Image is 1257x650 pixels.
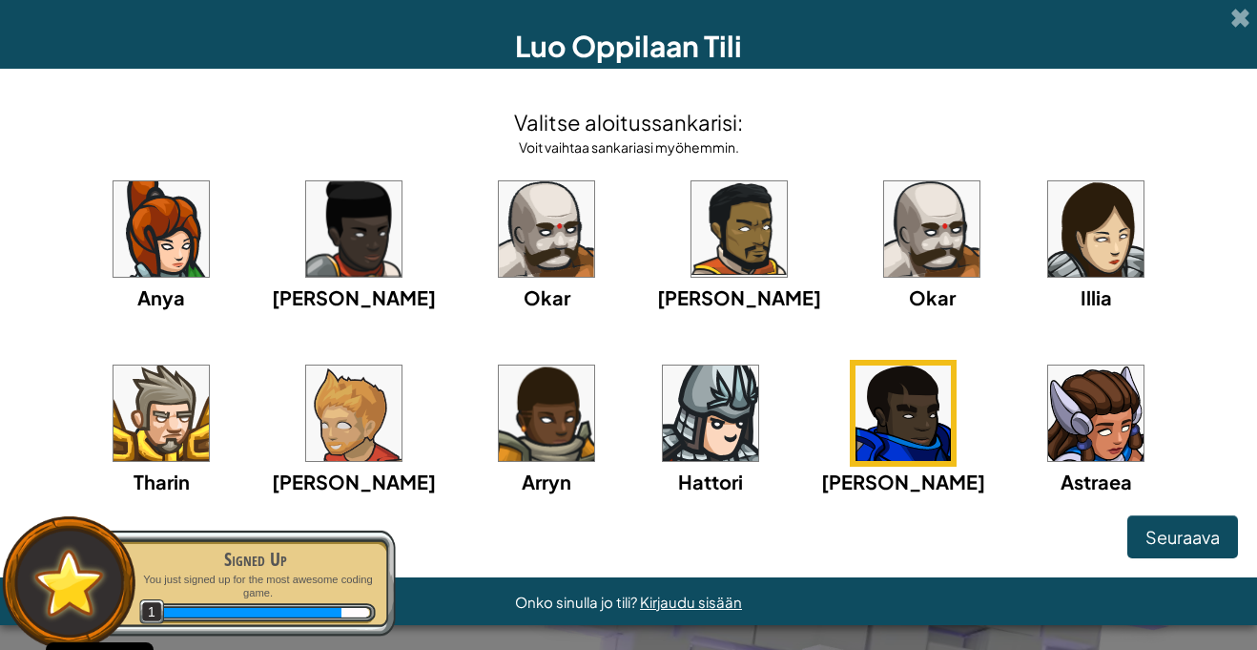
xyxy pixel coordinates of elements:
span: Arryn [522,470,571,493]
div: Signed Up [135,546,376,573]
span: [PERSON_NAME] [821,470,985,493]
span: Tharin [134,470,190,493]
img: default.png [26,540,113,625]
span: [PERSON_NAME] [657,285,821,309]
span: Luo Oppilaan Tili [515,28,742,64]
img: portrait.png [691,181,787,277]
img: portrait.png [306,181,402,277]
a: Kirjaudu sisään [640,593,742,611]
img: portrait.png [499,181,594,277]
button: Seuraava [1127,515,1238,559]
span: Okar [909,285,956,309]
span: [PERSON_NAME] [272,285,436,309]
span: Onko sinulla jo tili? [515,593,640,611]
img: portrait.png [663,366,758,461]
img: portrait.png [113,366,209,461]
img: portrait.png [306,366,402,461]
img: portrait.png [855,366,951,461]
span: Hattori [678,470,743,493]
img: portrait.png [499,366,594,461]
span: Anya [137,285,185,309]
div: Voit vaihtaa sankariasi myöhemmin. [514,137,743,157]
img: portrait.png [884,181,979,277]
span: 1 [139,599,165,625]
span: Okar [524,285,570,309]
span: Seuraava [1145,526,1220,548]
p: You just signed up for the most awesome coding game. [135,573,376,600]
img: portrait.png [1048,366,1144,461]
img: portrait.png [113,181,209,277]
img: portrait.png [1048,181,1144,277]
span: Astraea [1061,470,1132,493]
h4: Valitse aloitussankarisi: [514,107,743,137]
span: Illia [1081,285,1112,309]
span: [PERSON_NAME] [272,470,436,493]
